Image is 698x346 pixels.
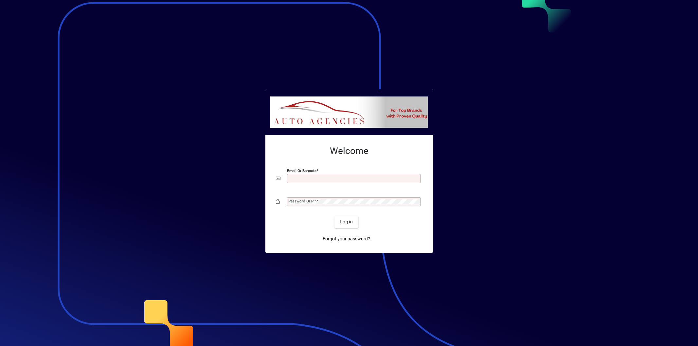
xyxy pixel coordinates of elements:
[340,218,353,225] span: Login
[334,216,358,228] button: Login
[276,146,422,157] h2: Welcome
[287,168,316,173] mat-label: Email or Barcode
[320,233,373,245] a: Forgot your password?
[288,199,316,203] mat-label: Password or Pin
[323,235,370,242] span: Forgot your password?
